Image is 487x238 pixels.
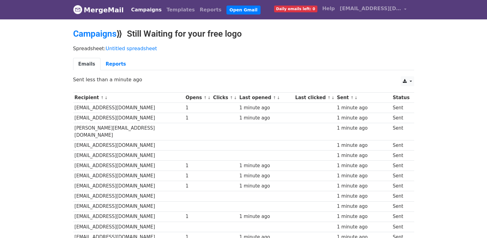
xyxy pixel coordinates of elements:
div: 1 minute ago [239,104,292,111]
a: ↑ [230,95,233,100]
a: ↓ [331,95,335,100]
a: ↑ [351,95,354,100]
a: ↓ [207,95,211,100]
td: Sent [391,140,411,150]
td: Sent [391,191,411,201]
a: ↑ [203,95,207,100]
a: Open Gmail [226,6,261,14]
a: ↓ [354,95,358,100]
a: ↓ [234,95,237,100]
a: ↓ [104,95,108,100]
td: [EMAIL_ADDRESS][DOMAIN_NAME] [73,161,184,171]
a: Campaigns [73,29,116,39]
td: Sent [391,151,411,161]
div: 1 minute ago [337,172,390,180]
td: [EMAIL_ADDRESS][DOMAIN_NAME] [73,201,184,212]
div: 1 minute ago [337,203,390,210]
a: Reports [100,58,131,71]
div: 1 [186,183,210,190]
a: [EMAIL_ADDRESS][DOMAIN_NAME] [337,2,409,17]
td: Sent [391,222,411,232]
td: Sent [391,113,411,123]
a: Emails [73,58,100,71]
th: Last opened [238,93,294,103]
div: 1 minute ago [337,104,390,111]
a: Campaigns [129,4,164,16]
a: MergeMail [73,3,124,16]
td: [EMAIL_ADDRESS][DOMAIN_NAME] [73,171,184,181]
a: Help [320,2,337,15]
div: 1 [186,115,210,122]
div: 1 minute ago [337,162,390,169]
div: 1 minute ago [239,115,292,122]
span: [EMAIL_ADDRESS][DOMAIN_NAME] [340,5,401,12]
td: Sent [391,161,411,171]
th: Clicks [212,93,238,103]
td: Sent [391,123,411,140]
th: Opens [184,93,212,103]
div: 1 minute ago [239,162,292,169]
a: ↓ [277,95,280,100]
a: ↑ [273,95,276,100]
td: Sent [391,171,411,181]
div: 1 minute ago [337,152,390,159]
div: 1 minute ago [337,142,390,149]
a: Daily emails left: 0 [272,2,320,15]
div: 1 minute ago [239,213,292,220]
td: [EMAIL_ADDRESS][DOMAIN_NAME] [73,181,184,191]
div: 1 minute ago [239,183,292,190]
div: 1 minute ago [337,183,390,190]
td: Sent [391,201,411,212]
td: [EMAIL_ADDRESS][DOMAIN_NAME] [73,103,184,113]
a: Untitled spreadsheet [106,46,157,51]
img: MergeMail logo [73,5,82,14]
td: [PERSON_NAME][EMAIL_ADDRESS][DOMAIN_NAME] [73,123,184,140]
td: [EMAIL_ADDRESS][DOMAIN_NAME] [73,222,184,232]
th: Sent [336,93,391,103]
td: Sent [391,181,411,191]
td: [EMAIL_ADDRESS][DOMAIN_NAME] [73,212,184,222]
div: 1 minute ago [337,224,390,231]
span: Daily emails left: 0 [274,6,317,12]
a: Templates [164,4,197,16]
td: [EMAIL_ADDRESS][DOMAIN_NAME] [73,191,184,201]
th: Recipient [73,93,184,103]
div: 1 minute ago [239,172,292,180]
td: Sent [391,103,411,113]
th: Last clicked [294,93,336,103]
p: Sent less than a minute ago [73,76,414,83]
td: [EMAIL_ADDRESS][DOMAIN_NAME] [73,113,184,123]
div: 1 [186,172,210,180]
h2: ⟫ Still Waiting for your free logo [73,29,414,39]
p: Spreadsheet: [73,45,414,52]
td: [EMAIL_ADDRESS][DOMAIN_NAME] [73,151,184,161]
div: 1 [186,162,210,169]
div: 1 minute ago [337,125,390,132]
a: ↑ [327,95,331,100]
div: 1 minute ago [337,115,390,122]
div: 1 minute ago [337,193,390,200]
a: ↑ [100,95,104,100]
td: [EMAIL_ADDRESS][DOMAIN_NAME] [73,140,184,150]
div: 1 [186,213,210,220]
div: 1 [186,104,210,111]
th: Status [391,93,411,103]
div: 1 minute ago [337,213,390,220]
a: Reports [197,4,224,16]
td: Sent [391,212,411,222]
